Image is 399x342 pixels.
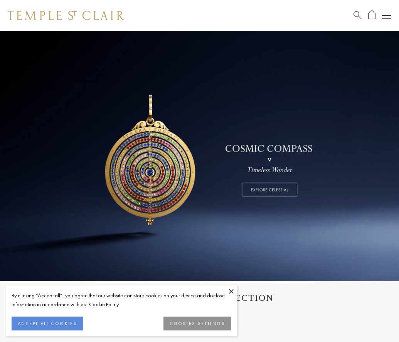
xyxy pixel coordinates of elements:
button: COOKIES SETTINGS [163,317,231,330]
img: Temple St. Clair [8,11,124,20]
button: Open navigation [382,11,391,20]
button: ACCEPT ALL COOKIES [12,317,83,330]
a: Search [354,10,362,20]
div: By clicking “Accept all”, you agree that our website can store cookies on your device and disclos... [12,291,231,309]
a: Open Shopping Bag [368,10,375,20]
